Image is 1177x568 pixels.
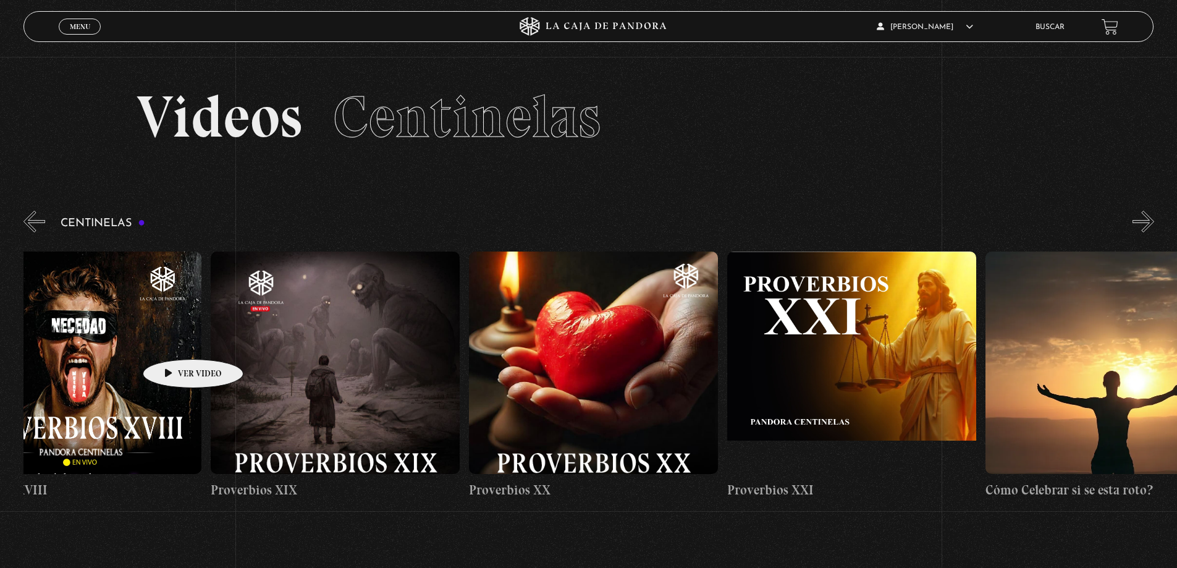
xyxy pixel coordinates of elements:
button: Next [1133,211,1154,232]
h2: Videos [137,88,1040,146]
a: Proverbios XIX [211,242,460,509]
span: [PERSON_NAME] [877,23,973,31]
h4: Proverbios XXI [727,480,976,500]
a: View your shopping cart [1102,19,1118,35]
span: Centinelas [333,82,601,152]
a: Buscar [1036,23,1065,31]
a: Proverbios XX [469,242,718,509]
h4: Proverbios XX [469,480,718,500]
span: Cerrar [65,33,95,42]
a: Proverbios XXI [727,242,976,509]
h4: Proverbios XIX [211,480,460,500]
button: Previous [23,211,45,232]
span: Menu [70,23,90,30]
h3: Centinelas [61,218,145,229]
